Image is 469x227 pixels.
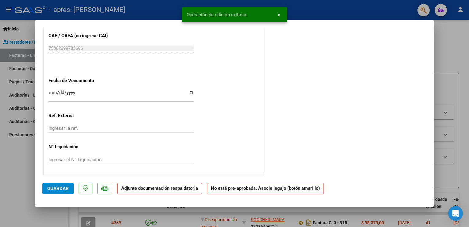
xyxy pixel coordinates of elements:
[121,185,198,191] strong: Adjunte documentación respaldatoria
[273,9,285,20] button: x
[47,186,69,191] span: Guardar
[187,12,246,18] span: Operación de edición exitosa
[207,183,324,195] strong: No está pre-aprobada. Asocie legajo (botón amarillo)
[278,12,280,18] span: x
[48,32,112,39] p: CAE / CAEA (no ingrese CAI)
[448,206,463,221] div: Open Intercom Messenger
[42,183,74,194] button: Guardar
[48,112,112,119] p: Ref. Externa
[48,77,112,84] p: Fecha de Vencimiento
[48,143,112,150] p: N° Liquidación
